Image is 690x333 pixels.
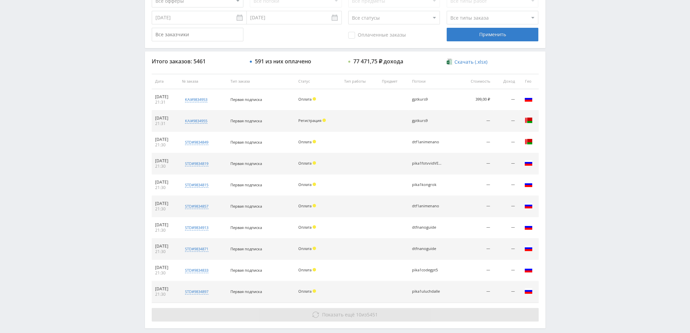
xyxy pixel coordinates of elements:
[447,58,452,65] img: xlsx
[412,247,443,251] div: dtfnanoguide
[412,289,443,294] div: pika1uluchdalle
[493,196,518,217] td: —
[313,268,316,271] span: Холд
[493,132,518,153] td: —
[459,238,493,260] td: —
[493,89,518,110] td: —
[524,223,533,231] img: rus.png
[185,140,208,145] div: std#9834849
[298,203,312,208] span: Оплата
[378,74,408,89] th: Предмет
[524,138,533,146] img: blr.png
[185,118,207,124] div: kai#9834955
[313,161,316,165] span: Холд
[493,238,518,260] td: —
[412,161,443,166] div: pika1fotvvidVEO3
[155,244,175,249] div: [DATE]
[367,311,378,318] span: 5451
[412,140,443,144] div: dtf1animenano
[459,217,493,238] td: —
[298,289,312,294] span: Оплата
[493,174,518,196] td: —
[185,204,208,209] div: std#9834857
[459,260,493,281] td: —
[412,183,443,187] div: pika1kongrok
[255,58,311,64] div: 591 из них оплачено
[353,58,403,64] div: 77 471,75 ₽ дохода
[185,289,208,294] div: std#9834897
[179,74,227,89] th: № заказа
[298,267,312,272] span: Оплата
[524,244,533,252] img: rus.png
[185,268,208,273] div: std#9834833
[155,185,175,190] div: 21:30
[230,225,262,230] span: Первая подписка
[356,311,361,318] span: 10
[524,95,533,103] img: rus.png
[230,161,262,166] span: Первая подписка
[459,196,493,217] td: —
[313,97,316,101] span: Холд
[518,74,539,89] th: Гео
[341,74,378,89] th: Тип работы
[298,139,312,144] span: Оплата
[152,58,243,64] div: Итого заказов: 5461
[298,182,312,187] span: Оплата
[155,206,175,212] div: 21:30
[155,270,175,276] div: 21:30
[493,217,518,238] td: —
[412,119,443,123] div: gptkurs9
[185,182,208,188] div: std#9834815
[155,158,175,164] div: [DATE]
[493,74,518,89] th: Доход
[155,121,175,126] div: 21:31
[459,281,493,303] td: —
[227,74,295,89] th: Тип заказа
[230,289,262,294] span: Первая подписка
[230,140,262,145] span: Первая подписка
[155,249,175,254] div: 21:30
[412,225,443,230] div: dtfnanoguide
[524,116,533,124] img: blr.png
[155,164,175,169] div: 21:30
[152,28,243,41] input: Все заказчики
[322,311,355,318] span: Показать ещё
[412,204,443,208] div: dtf1animenano
[412,97,443,102] div: gptkurs9
[313,183,316,186] span: Холд
[313,140,316,143] span: Холд
[185,161,208,166] div: std#9834819
[298,97,312,102] span: Оплата
[459,74,493,89] th: Стоимость
[412,268,443,272] div: pika1codegpt5
[459,132,493,153] td: —
[454,59,487,65] span: Скачать (.xlsx)
[313,289,316,293] span: Холд
[152,308,539,321] button: Показать ещё 10из5451
[230,118,262,123] span: Первая подписка
[155,201,175,206] div: [DATE]
[295,74,341,89] th: Статус
[409,74,459,89] th: Потоки
[298,225,312,230] span: Оплата
[493,110,518,132] td: —
[322,311,378,318] span: из
[155,292,175,297] div: 21:30
[524,287,533,295] img: rus.png
[155,116,175,121] div: [DATE]
[348,32,406,39] span: Оплаченные заказы
[155,286,175,292] div: [DATE]
[155,180,175,185] div: [DATE]
[298,246,312,251] span: Оплата
[524,159,533,167] img: rus.png
[493,281,518,303] td: —
[313,204,316,207] span: Холд
[155,142,175,148] div: 21:30
[459,110,493,132] td: —
[298,161,312,166] span: Оплата
[459,89,493,110] td: 399,00 ₽
[155,100,175,105] div: 21:31
[493,153,518,174] td: —
[230,204,262,209] span: Первая подписка
[152,74,179,89] th: Дата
